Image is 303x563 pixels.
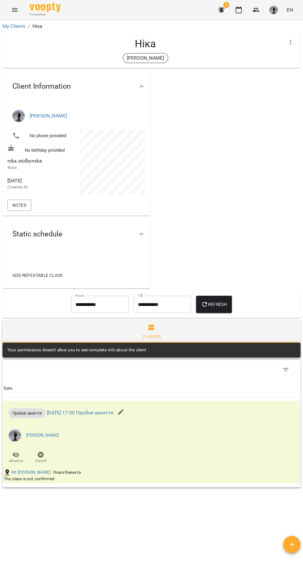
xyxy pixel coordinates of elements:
[7,177,75,184] span: [DATE]
[6,143,76,155] div: No birthday provided
[12,201,26,209] span: Notes
[52,468,82,477] div: Нова Кімната
[28,23,30,30] li: /
[127,54,164,62] p: [PERSON_NAME]
[9,429,21,442] img: 6c0c5be299279ab29028c72f04539b29.jpg
[47,410,113,416] a: [DATE] 17:00 Пробне заняття
[4,476,200,482] div: The class is not confirmed
[4,449,28,466] button: Absence
[4,385,13,392] div: Date
[32,23,43,30] p: Ніка
[223,2,229,8] span: 2
[12,272,63,279] span: Add repeatable class
[7,345,147,356] div: Your permissions doesn't allow you to see complete info about the client
[2,218,150,250] div: Static schedule
[123,53,168,63] div: [PERSON_NAME]
[7,2,22,17] button: Menu
[35,458,46,464] span: Cancel
[10,270,65,281] button: Add repeatable class
[2,23,25,29] a: My Clients
[7,184,75,190] p: Created At
[7,129,75,142] li: No phone provided
[4,385,13,392] div: Sort
[30,13,61,17] span: For Business
[2,70,150,102] div: Client Information
[196,296,232,313] button: Refresh
[4,385,299,392] span: Date
[7,200,31,211] button: Notes
[28,449,53,466] button: Cancel
[12,110,25,122] img: Анастасія Сахно
[9,410,45,416] span: Пробне заняття
[7,165,75,171] p: Note
[7,158,42,164] span: nika.stolbynska
[9,458,23,464] span: Absence
[2,360,301,380] div: Table Toolbar
[26,432,59,438] a: [PERSON_NAME]
[287,6,293,13] span: EN
[11,469,51,476] a: Alt.[PERSON_NAME]
[269,6,278,14] img: 6c0c5be299279ab29028c72f04539b29.jpg
[2,23,301,30] nav: breadcrumb
[278,362,293,377] button: Filter
[142,333,161,340] div: Classes
[30,113,67,119] a: [PERSON_NAME]
[12,229,62,239] span: Static schedule
[201,301,227,308] span: Refresh
[7,37,283,50] h4: Ніка
[12,82,71,91] span: Client Information
[30,3,61,12] img: Voopty Logo
[284,4,296,15] button: EN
